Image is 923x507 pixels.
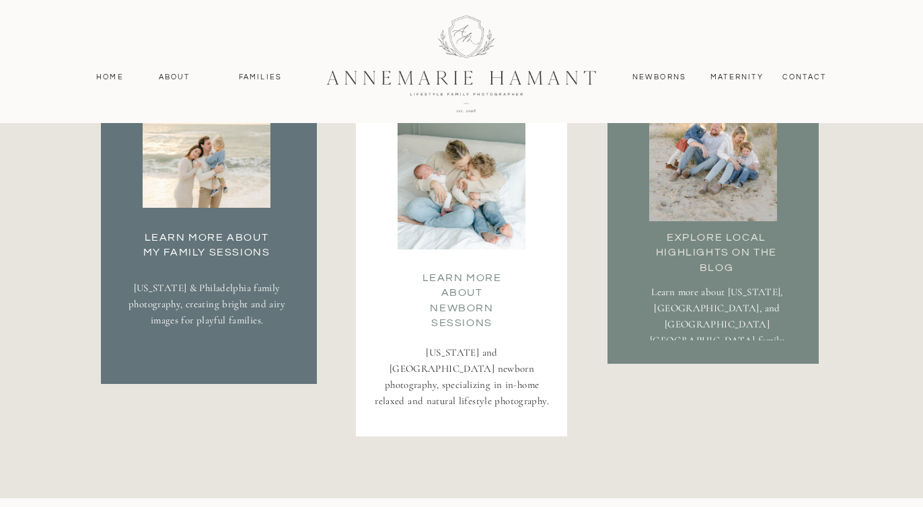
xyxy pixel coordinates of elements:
a: Newborns [627,71,692,83]
p: Learn more about [US_STATE], [GEOGRAPHIC_DATA], and [GEOGRAPHIC_DATA] [GEOGRAPHIC_DATA] family ac... [630,284,805,340]
p: [US_STATE] and [GEOGRAPHIC_DATA] newborn photography, specializing in in-home relaxed and natural... [374,344,550,414]
a: Home [90,71,130,83]
a: MAternity [710,71,762,83]
a: contact [775,71,834,83]
p: [US_STATE] & Philadelphia family photography, creating bright and airy images for playful families. [128,280,285,355]
a: Learn More about my family Sessions [136,230,277,257]
p: 03 [654,4,780,64]
a: Explore local highlights on the blog [640,230,792,257]
p: 01 [141,4,272,69]
a: About [155,71,194,83]
a: Learn more about Newborn Sessions [414,270,510,297]
a: Families [230,71,291,83]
